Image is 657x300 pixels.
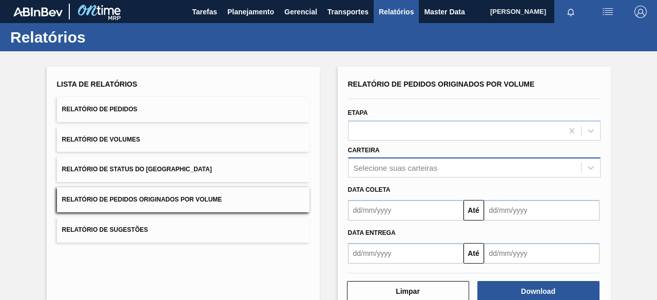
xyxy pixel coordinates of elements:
[348,147,380,154] label: Carteira
[424,6,465,18] span: Master Data
[484,200,600,221] input: dd/mm/yyyy
[348,229,396,236] span: Data entrega
[379,6,414,18] span: Relatórios
[484,243,600,264] input: dd/mm/yyyy
[192,6,217,18] span: Tarefas
[62,196,222,203] span: Relatório de Pedidos Originados por Volume
[57,157,310,182] button: Relatório de Status do [GEOGRAPHIC_DATA]
[354,164,437,172] div: Selecione suas carteiras
[10,31,192,43] h1: Relatórios
[62,226,148,233] span: Relatório de Sugestões
[62,106,138,113] span: Relatório de Pedidos
[348,186,391,193] span: Data coleta
[57,127,310,152] button: Relatório de Volumes
[57,187,310,212] button: Relatório de Pedidos Originados por Volume
[284,6,317,18] span: Gerencial
[57,217,310,243] button: Relatório de Sugestões
[327,6,369,18] span: Transportes
[348,243,463,264] input: dd/mm/yyyy
[227,6,274,18] span: Planejamento
[57,80,138,88] span: Lista de Relatórios
[602,6,614,18] img: userActions
[62,136,140,143] span: Relatório de Volumes
[57,97,310,122] button: Relatório de Pedidos
[348,109,368,116] label: Etapa
[348,200,463,221] input: dd/mm/yyyy
[13,7,63,16] img: TNhmsLtSVTkK8tSr43FrP2fwEKptu5GPRR3wAAAABJRU5ErkJggg==
[554,5,587,19] button: Notificações
[463,243,484,264] button: Até
[634,6,647,18] img: Logout
[62,166,212,173] span: Relatório de Status do [GEOGRAPHIC_DATA]
[348,80,535,88] span: Relatório de Pedidos Originados por Volume
[463,200,484,221] button: Até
